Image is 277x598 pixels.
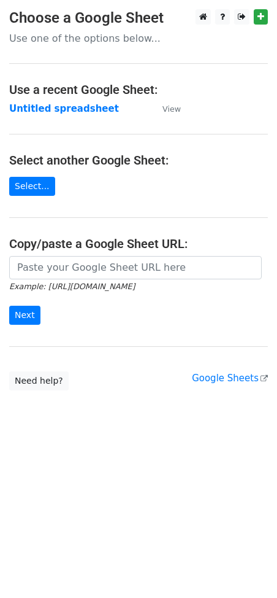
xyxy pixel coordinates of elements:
h4: Copy/paste a Google Sheet URL: [9,236,268,251]
a: Google Sheets [192,373,268,384]
input: Next [9,306,40,325]
small: View [162,104,181,114]
p: Use one of the options below... [9,32,268,45]
a: Untitled spreadsheet [9,103,119,114]
h3: Choose a Google Sheet [9,9,268,27]
small: Example: [URL][DOMAIN_NAME] [9,282,135,291]
a: View [150,103,181,114]
h4: Select another Google Sheet: [9,153,268,168]
h4: Use a recent Google Sheet: [9,82,268,97]
input: Paste your Google Sheet URL here [9,256,262,279]
a: Need help? [9,371,69,390]
a: Select... [9,177,55,196]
